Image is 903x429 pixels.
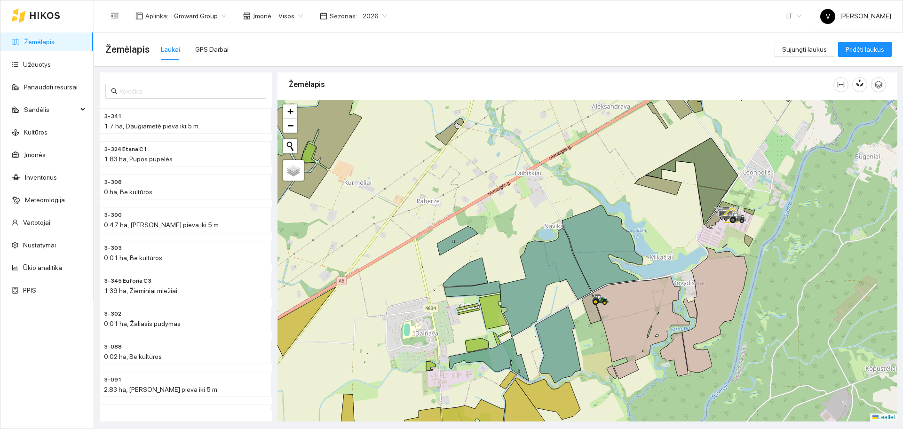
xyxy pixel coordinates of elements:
[278,9,303,23] span: Visos
[330,11,357,21] span: Sezonas :
[253,11,273,21] span: Įmonė :
[820,12,891,20] span: [PERSON_NAME]
[24,128,48,136] a: Kultūros
[24,38,55,46] a: Žemėlapis
[104,221,220,229] span: 0.47 ha, [PERSON_NAME] pieva iki 5 m.
[846,44,884,55] span: Pridėti laukus
[320,12,327,20] span: calendar
[104,277,151,286] span: 3-345 Euforia C3
[104,353,162,360] span: 0.02 ha, Be kultūros
[161,44,180,55] div: Laukai
[24,100,78,119] span: Sandėlis
[786,9,801,23] span: LT
[135,12,143,20] span: layout
[111,88,118,95] span: search
[243,12,251,20] span: shop
[23,241,56,249] a: Nustatymai
[111,12,119,20] span: menu-fold
[119,86,261,96] input: Paieška
[289,71,833,98] div: Žemėlapis
[104,254,162,262] span: 0.01 ha, Be kultūros
[104,320,181,327] span: 0.01 ha, Žaliasis pūdymas
[287,119,293,131] span: −
[363,9,387,23] span: 2026
[23,61,51,68] a: Užduotys
[195,44,229,55] div: GPS Darbai
[104,178,122,187] span: 3-308
[872,414,895,421] a: Leaflet
[838,46,892,53] a: Pridėti laukus
[782,44,827,55] span: Sujungti laukus
[104,375,122,384] span: 3-091
[283,104,297,119] a: Zoom in
[287,105,293,117] span: +
[104,342,122,351] span: 3-088
[104,145,147,154] span: 3-324 Etana C1
[24,151,46,159] a: Įmonės
[104,244,122,253] span: 3-303
[833,77,848,92] button: column-width
[838,42,892,57] button: Pridėti laukus
[23,286,36,294] a: PPIS
[775,46,834,53] a: Sujungti laukus
[834,81,848,88] span: column-width
[145,11,168,21] span: Aplinka :
[826,9,830,24] span: V
[104,112,122,121] span: 3-341
[104,155,173,163] span: 1.83 ha, Pupos pupelės
[104,188,152,196] span: 0 ha, Be kultūros
[25,196,65,204] a: Meteorologija
[23,219,50,226] a: Vartotojai
[25,174,57,181] a: Inventorius
[23,264,62,271] a: Ūkio analitika
[24,83,78,91] a: Panaudoti resursai
[105,42,150,57] span: Žemėlapis
[105,7,124,25] button: menu-fold
[104,310,121,318] span: 3-302
[104,211,122,220] span: 3-300
[104,408,121,417] span: 3-092
[104,386,219,393] span: 2.83 ha, [PERSON_NAME] pieva iki 5 m.
[104,287,177,294] span: 1.39 ha, Žieminiai miežiai
[104,122,200,130] span: 1.7 ha, Daugiametė pieva iki 5 m.
[283,119,297,133] a: Zoom out
[775,42,834,57] button: Sujungti laukus
[174,9,226,23] span: Groward Group
[283,160,304,181] a: Layers
[283,139,297,153] button: Initiate a new search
